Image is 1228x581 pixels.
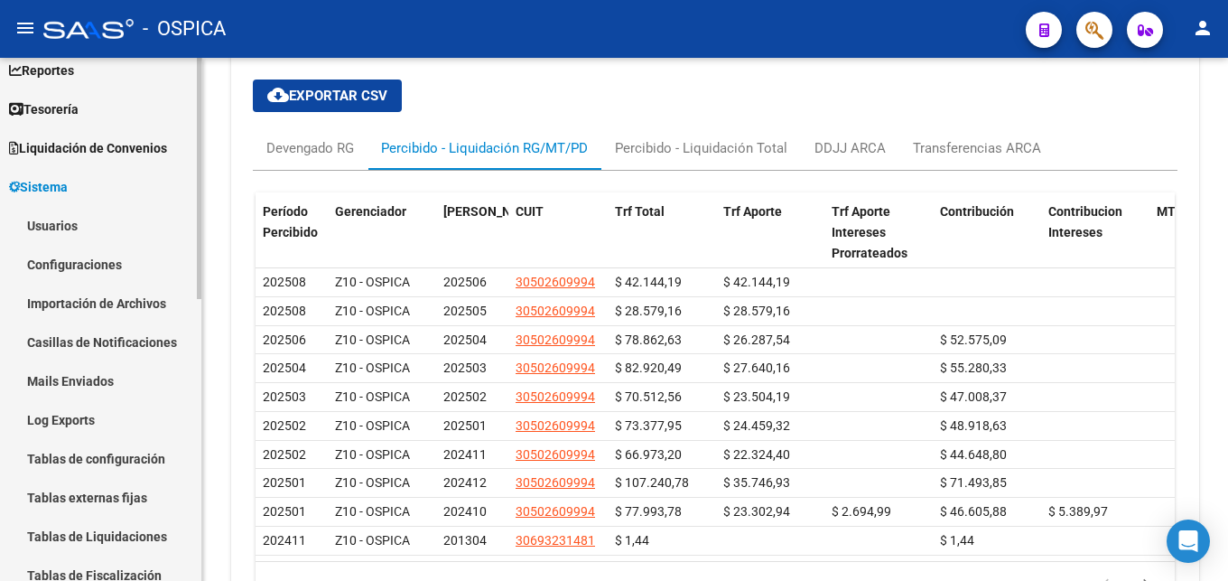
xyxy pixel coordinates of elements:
[1192,17,1214,39] mat-icon: person
[256,192,328,272] datatable-header-cell: Período Percibido
[263,418,306,433] span: 202502
[436,192,508,272] datatable-header-cell: Período Devengado
[716,192,824,272] datatable-header-cell: Trf Aporte
[723,204,782,219] span: Trf Aporte
[253,80,402,112] button: Exportar CSV
[335,204,406,219] span: Gerenciador
[723,447,790,462] span: $ 22.324,40
[516,204,544,219] span: CUIT
[443,475,487,490] span: 202412
[940,361,1007,375] span: $ 55.280,33
[615,447,682,462] span: $ 66.973,20
[443,333,487,347] span: 202504
[814,138,886,158] div: DDJJ ARCA
[263,504,306,519] span: 202501
[443,389,487,404] span: 202502
[335,304,410,318] span: Z10 - OSPICA
[940,475,1007,490] span: $ 71.493,85
[615,389,682,404] span: $ 70.512,56
[335,418,410,433] span: Z10 - OSPICA
[933,192,1041,272] datatable-header-cell: Contribución
[615,275,682,289] span: $ 42.144,19
[615,333,682,347] span: $ 78.862,63
[940,204,1014,219] span: Contribución
[516,447,595,462] span: 30502609994
[335,275,410,289] span: Z10 - OSPICA
[443,418,487,433] span: 202501
[263,204,318,239] span: Período Percibido
[381,138,588,158] div: Percibido - Liquidación RG/MT/PD
[508,192,608,272] datatable-header-cell: CUIT
[615,533,649,548] span: $ 1,44
[615,204,665,219] span: Trf Total
[266,138,354,158] div: Devengado RG
[267,84,289,106] mat-icon: cloud_download
[335,361,410,375] span: Z10 - OSPICA
[263,475,306,490] span: 202501
[335,504,410,519] span: Z10 - OSPICA
[9,61,74,80] span: Reportes
[1167,520,1210,563] div: Open Intercom Messenger
[328,192,436,272] datatable-header-cell: Gerenciador
[516,275,595,289] span: 30502609994
[615,361,682,375] span: $ 82.920,49
[615,304,682,318] span: $ 28.579,16
[723,389,790,404] span: $ 23.504,19
[14,17,36,39] mat-icon: menu
[516,333,595,347] span: 30502609994
[516,418,595,433] span: 30502609994
[723,304,790,318] span: $ 28.579,16
[723,333,790,347] span: $ 26.287,54
[516,389,595,404] span: 30502609994
[940,389,1007,404] span: $ 47.008,37
[263,333,306,347] span: 202506
[263,361,306,375] span: 202504
[9,138,167,158] span: Liquidación de Convenios
[9,99,79,119] span: Tesorería
[608,192,716,272] datatable-header-cell: Trf Total
[832,504,891,519] span: $ 2.694,99
[443,533,487,548] span: 201304
[1041,192,1149,272] datatable-header-cell: Contribucion Intereses
[940,418,1007,433] span: $ 48.918,63
[832,204,907,260] span: Trf Aporte Intereses Prorrateados
[516,504,595,519] span: 30502609994
[443,304,487,318] span: 202505
[940,504,1007,519] span: $ 46.605,88
[443,204,541,219] span: [PERSON_NAME]
[723,275,790,289] span: $ 42.144,19
[615,475,689,490] span: $ 107.240,78
[335,475,410,490] span: Z10 - OSPICA
[516,361,595,375] span: 30502609994
[824,192,933,272] datatable-header-cell: Trf Aporte Intereses Prorrateados
[1048,204,1122,239] span: Contribucion Intereses
[443,447,487,462] span: 202411
[615,418,682,433] span: $ 73.377,95
[940,333,1007,347] span: $ 52.575,09
[1157,204,1210,219] span: MT Bruto
[940,533,974,548] span: $ 1,44
[1048,504,1108,519] span: $ 5.389,97
[443,504,487,519] span: 202410
[263,533,306,548] span: 202411
[443,275,487,289] span: 202506
[335,389,410,404] span: Z10 - OSPICA
[913,138,1041,158] div: Transferencias ARCA
[263,304,306,318] span: 202508
[615,504,682,519] span: $ 77.993,78
[723,475,790,490] span: $ 35.746,93
[516,304,595,318] span: 30502609994
[723,418,790,433] span: $ 24.459,32
[9,177,68,197] span: Sistema
[267,88,387,104] span: Exportar CSV
[723,504,790,519] span: $ 23.302,94
[335,533,410,548] span: Z10 - OSPICA
[263,275,306,289] span: 202508
[940,447,1007,462] span: $ 44.648,80
[263,389,306,404] span: 202503
[143,9,226,49] span: - OSPICA
[615,138,787,158] div: Percibido - Liquidación Total
[516,533,595,548] span: 30693231481
[723,361,790,375] span: $ 27.640,16
[443,361,487,375] span: 202503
